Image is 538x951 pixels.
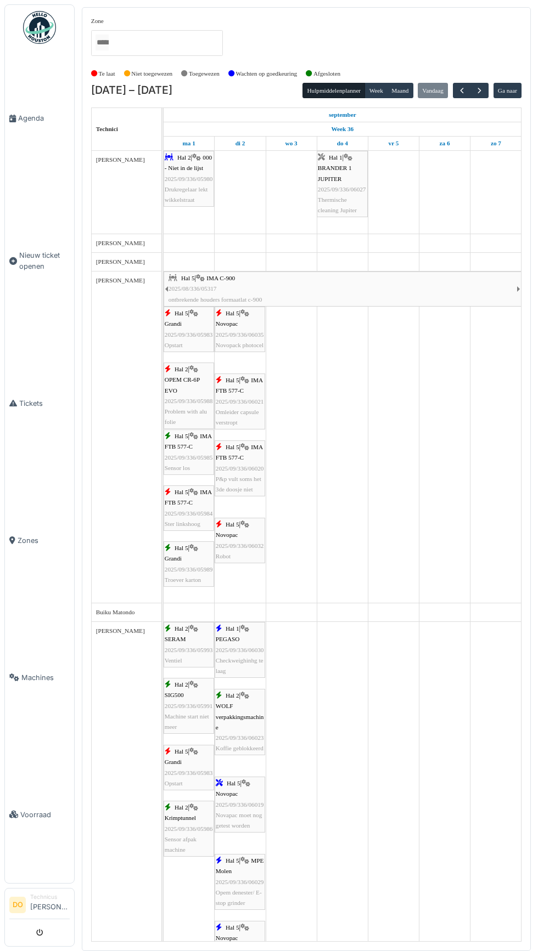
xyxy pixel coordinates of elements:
button: Ga naar [494,83,522,98]
a: Zones [5,472,74,609]
span: SERAM [165,636,186,642]
div: | [165,746,213,789]
span: Grandi [165,555,182,562]
a: 6 september 2025 [437,137,453,150]
div: | [169,273,517,305]
span: P&p vult soms het 3de doosje niet [216,475,261,493]
span: Hal 2 [175,366,188,372]
span: PEGASO [216,636,240,642]
span: 2025/09/336/05989 [165,566,213,573]
span: Novapac moet nog getest worden [216,812,262,829]
span: SIG500 [165,692,184,698]
span: 2025/09/336/06027 [318,186,366,193]
span: Ventiel [165,657,182,664]
span: Novopac [216,935,238,941]
span: ontbrekende houders formaatlat c-900 [169,296,262,303]
span: Hal 5 [226,924,239,931]
span: 2025/09/336/05984 [165,510,213,517]
li: [PERSON_NAME] [30,893,70,916]
a: Agenda [5,50,74,187]
span: Novopac [216,531,238,538]
a: Tickets [5,335,74,472]
span: Opstart [165,342,183,348]
span: Grandi [165,320,182,327]
span: Omleider capsule verstropt [216,409,259,426]
li: DO [9,897,26,913]
span: Robot [216,553,231,559]
span: [PERSON_NAME] [96,627,145,634]
a: 1 september 2025 [180,137,198,150]
a: Week 36 [328,122,356,136]
span: Troever karton [165,576,201,583]
span: Hal 2 [177,154,191,161]
label: Toegewezen [189,69,220,78]
span: Voorraad [20,810,70,820]
div: | [165,152,213,205]
div: | [216,778,264,831]
div: | [216,442,264,495]
a: Machines [5,609,74,746]
span: Sensor los [165,465,190,471]
div: | [318,152,367,216]
span: Krimptunnel [165,814,196,821]
span: BRANDER 1 JUPITER [318,165,352,182]
span: Koffie geblokkeerd [216,745,264,751]
span: Opem denester/ E-stop grinder [216,889,262,906]
span: Hal 5 [175,489,188,495]
span: Checkweighinhg te laag [216,657,264,674]
a: DO Technicus[PERSON_NAME] [9,893,70,919]
span: Hal 5 [181,275,195,281]
div: | [216,519,264,562]
span: Hal 5 [175,433,188,439]
div: | [216,375,264,428]
div: | [165,431,213,473]
span: Machine start niet meer [165,713,209,730]
span: 2025/09/336/05980 [165,176,213,182]
span: 2025/09/336/05983 [165,769,213,776]
button: Volgende [470,83,489,99]
span: Machines [21,672,70,683]
span: 2025/09/336/06035 [216,331,264,338]
span: WOLF verpakkingsmachine [216,703,264,730]
a: 4 september 2025 [334,137,351,150]
button: Vorige [453,83,471,99]
span: Buiku Matondo [96,609,135,615]
span: OPEM CR-6P EVO [165,376,200,393]
div: | [216,856,264,908]
span: Hal 5 [226,377,239,383]
span: Hal 5 [175,310,188,316]
span: Hal 2 [175,625,188,632]
a: Voorraad [5,746,74,883]
button: Vandaag [418,83,448,98]
a: 3 september 2025 [283,137,300,150]
span: 2025/09/336/06032 [216,542,264,549]
button: Hulpmiddelenplanner [302,83,365,98]
input: Alles [96,35,109,50]
a: 1 september 2025 [326,108,359,122]
span: Tickets [19,398,70,409]
span: Hal 5 [175,545,188,551]
div: | [216,690,264,754]
span: Nieuw ticket openen [19,250,70,271]
div: Technicus [30,893,70,901]
span: Ster linkshoog [165,520,200,527]
span: 2025/09/336/05985 [165,454,213,461]
span: Drukregelaar lekt wikkelstraat [165,186,208,203]
span: Thermische cleaning Jupiter [318,196,357,213]
a: Nieuw ticket openen [5,187,74,335]
label: Wachten op goedkeuring [236,69,298,78]
div: | [165,802,213,855]
span: 2025/09/336/06023 [216,734,264,741]
span: [PERSON_NAME] [96,277,145,284]
span: Hal 1 [329,154,343,161]
a: 7 september 2025 [488,137,504,150]
span: Hal 5 [226,521,239,528]
span: 2025/09/336/06029 [216,879,264,885]
div: | [165,487,213,529]
span: 2025/09/336/05988 [165,398,213,404]
h2: [DATE] – [DATE] [91,84,172,97]
span: IMA C-900 [206,275,235,281]
span: [PERSON_NAME] [96,258,145,265]
div: | [165,364,213,427]
span: Technici [96,126,118,132]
